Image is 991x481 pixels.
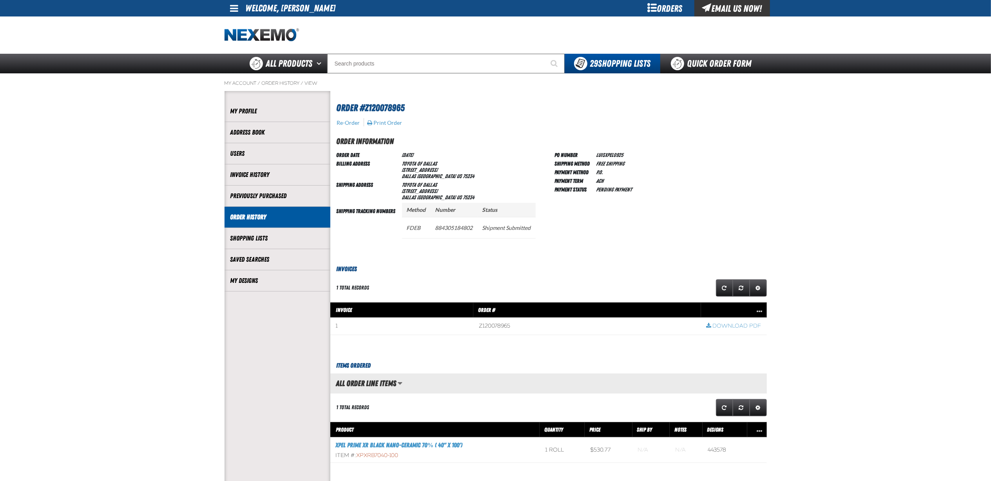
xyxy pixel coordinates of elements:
span: [GEOGRAPHIC_DATA] [417,194,456,200]
td: 884305184802 [431,217,478,238]
span: Ship By [637,426,652,433]
span: P.O. [596,169,603,175]
button: Print Order [367,119,403,126]
div: 1 total records [337,284,370,292]
button: You have 29 Shopping Lists. Open to view details [565,54,660,73]
th: Row actions [701,302,767,318]
span: Toyota of Dallas [402,160,437,167]
a: My Account [225,80,257,86]
a: Saved Searches [230,255,324,264]
th: Status [478,203,536,217]
a: Previously Purchased [230,191,324,200]
th: Number [431,203,478,217]
td: FDEB [402,217,431,238]
span: ACH [596,178,604,184]
th: Method [402,203,431,217]
a: Order History [230,213,324,222]
td: Shipping Tracking Numbers [337,201,399,252]
button: Manage grid views. Current view is All Order Line Items [398,377,403,390]
span: Quantity [544,426,563,433]
nav: Breadcrumbs [225,80,767,86]
a: Quick Order Form [660,54,766,73]
td: Z120078965 [473,318,701,335]
span: US [457,194,462,200]
td: $530.77 [585,437,632,463]
a: Refresh grid action [716,399,733,416]
span: Product [336,426,354,433]
a: Expand or Collapse Grid Settings [750,279,767,297]
a: XPEL PRIME XR Black Nano-Ceramic 70% ( 40" x 100') [336,441,463,449]
h3: Invoices [330,264,767,274]
td: Billing Address [337,159,399,180]
a: My Profile [230,107,324,116]
span: [STREET_ADDRESS] [402,188,438,194]
span: Order # [478,307,495,313]
span: Pending payment [596,186,632,193]
td: Payment Term [555,176,593,185]
button: Re-Order [337,119,361,126]
a: Address Book [230,128,324,137]
span: Designs [707,426,724,433]
td: Payment Status [555,185,593,193]
h3: Items Ordered [330,361,767,370]
td: PO Number [555,150,593,159]
td: Shipping Address [337,180,399,201]
span: Free Shipping [596,160,625,167]
span: US [457,173,462,179]
a: My Designs [230,276,324,285]
div: 1 total records [337,404,370,411]
bdo: 75234 [463,173,474,179]
input: Search [327,54,565,73]
h2: All Order Line Items [330,379,397,388]
a: Shopping Lists [230,234,324,243]
h2: Order Information [337,135,767,147]
img: Nexemo logo [225,28,299,42]
span: DALLAS [402,173,416,179]
span: [STREET_ADDRESS] [402,167,438,173]
th: Row actions [747,422,767,437]
td: 1 [330,318,474,335]
a: View [305,80,318,86]
span: LUISXPEL0925 [596,152,623,158]
span: / [301,80,304,86]
span: Order #Z120078965 [337,102,405,113]
a: Reset grid action [733,279,750,297]
span: DALLAS [402,194,416,200]
span: [DATE] [402,152,413,158]
a: Refresh grid action [716,279,733,297]
a: Users [230,149,324,158]
strong: 29 [590,58,598,69]
span: [GEOGRAPHIC_DATA] [417,173,456,179]
div: Item #: [336,452,534,459]
span: All Products [266,56,313,71]
td: Shipment Submitted [478,217,536,238]
span: Toyota of Dallas [402,182,437,188]
span: Invoice [336,307,352,313]
a: Order History [262,80,300,86]
bdo: 75234 [463,194,474,200]
button: Start Searching [545,54,565,73]
td: 443578 [703,437,747,463]
td: Payment Method [555,168,593,176]
td: Order Date [337,150,399,159]
span: / [258,80,261,86]
span: Price [589,426,600,433]
a: Invoice History [230,170,324,179]
a: Home [225,28,299,42]
a: Expand or Collapse Grid Settings [750,399,767,416]
span: Notes [674,426,687,433]
td: 1 roll [540,437,585,463]
span: Shopping Lists [590,58,651,69]
td: Blank [670,437,702,463]
span: XPXRB7040-100 [357,452,399,459]
td: Blank [632,437,670,463]
td: Shipping Method [555,159,593,168]
a: Reset grid action [733,399,750,416]
button: Open All Products pages [314,54,327,73]
a: Download PDF row action [707,322,761,330]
